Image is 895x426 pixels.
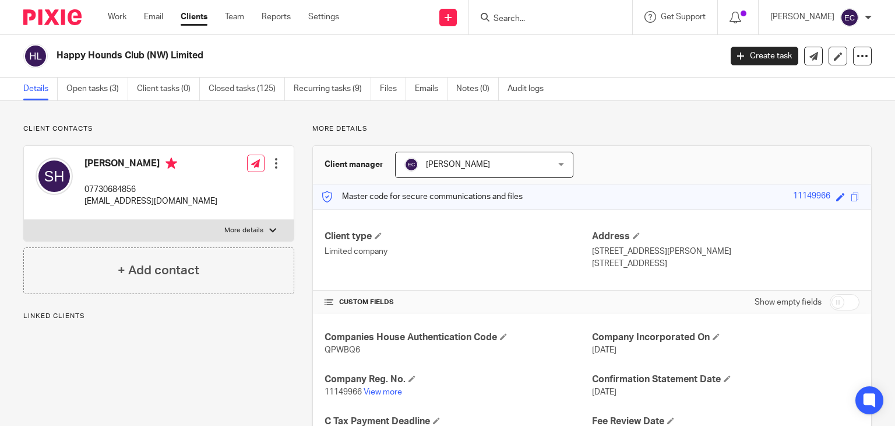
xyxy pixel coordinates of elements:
span: [PERSON_NAME] [426,160,490,169]
p: Client contacts [23,124,294,134]
h4: Client type [325,231,592,243]
span: QPWBQ6 [325,346,360,354]
a: Closed tasks (125) [209,78,285,100]
img: svg%3E [840,8,859,27]
p: More details [224,226,263,235]
h4: [PERSON_NAME] [84,158,217,172]
a: Audit logs [508,78,552,100]
img: svg%3E [23,44,48,68]
a: Work [108,11,126,23]
a: Recurring tasks (9) [294,78,371,100]
a: View more [364,388,402,396]
h4: Company Reg. No. [325,373,592,386]
a: Files [380,78,406,100]
h4: Address [592,231,859,243]
span: [DATE] [592,346,616,354]
h3: Client manager [325,159,383,170]
a: Reports [262,11,291,23]
span: 11149966 [325,388,362,396]
label: Show empty fields [755,296,822,308]
a: Details [23,78,58,100]
a: Clients [181,11,207,23]
p: Limited company [325,246,592,257]
h2: Happy Hounds Club (NW) Limited [57,50,582,62]
a: Emails [415,78,447,100]
h4: Confirmation Statement Date [592,373,859,386]
h4: Company Incorporated On [592,331,859,344]
a: Create task [731,47,798,65]
p: [EMAIL_ADDRESS][DOMAIN_NAME] [84,195,217,207]
span: [DATE] [592,388,616,396]
h4: + Add contact [118,261,199,280]
a: Open tasks (3) [66,78,128,100]
p: 07730684856 [84,184,217,195]
p: [STREET_ADDRESS] [592,258,859,270]
p: More details [312,124,872,134]
p: [STREET_ADDRESS][PERSON_NAME] [592,246,859,257]
span: Get Support [661,13,706,21]
div: 11149966 [793,190,830,204]
h4: Companies House Authentication Code [325,331,592,344]
a: Notes (0) [456,78,499,100]
img: svg%3E [36,158,73,195]
img: Pixie [23,9,82,25]
a: Client tasks (0) [137,78,200,100]
h4: CUSTOM FIELDS [325,298,592,307]
p: Master code for secure communications and files [322,191,523,202]
i: Primary [165,158,177,169]
a: Settings [308,11,339,23]
p: Linked clients [23,312,294,321]
input: Search [492,14,597,25]
a: Team [225,11,244,23]
p: [PERSON_NAME] [770,11,834,23]
img: svg%3E [404,158,418,172]
a: Email [144,11,163,23]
